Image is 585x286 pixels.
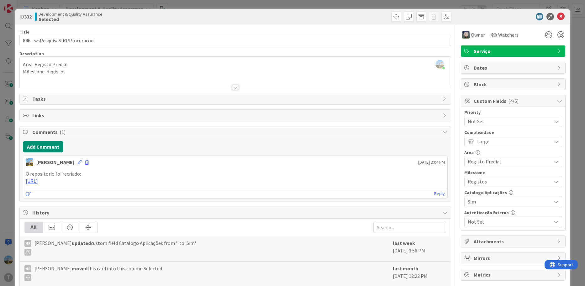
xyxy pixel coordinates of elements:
[468,117,548,126] span: Not Set
[32,209,440,216] span: History
[19,35,451,46] input: type card name here...
[19,13,32,20] span: ID
[34,265,162,281] span: [PERSON_NAME] this card into this column Selected
[474,64,554,71] span: Dates
[72,265,87,272] b: moved
[464,170,562,175] div: Milestone
[474,271,554,278] span: Metrics
[32,112,440,119] span: Links
[26,178,38,184] a: [URL]
[24,265,31,272] div: MR
[462,31,470,39] img: LS
[508,98,519,104] span: ( 4/6 )
[26,158,33,166] img: DG
[434,190,445,198] a: Reply
[435,60,444,69] img: rbRSAc01DXEKpQIPCc1LpL06ElWUjD6K.png
[23,61,448,68] p: Area: Registo Predial
[25,222,43,233] div: All
[24,13,32,20] b: 332
[471,31,485,39] span: Owner
[468,157,548,166] span: Registo Predial
[19,51,44,56] span: Description
[393,240,415,246] b: last week
[39,12,103,17] span: Development & Quality Assurance
[34,239,196,256] span: [PERSON_NAME] custom field Catalogo Aplicações from '' to 'Sim'
[60,129,66,135] span: ( 1 )
[468,177,548,186] span: Registos
[32,95,440,103] span: Tasks
[464,190,562,195] div: Catalogo Aplicações
[26,170,445,177] p: O repositorio foi recriado:
[477,137,548,146] span: Large
[36,158,74,166] div: [PERSON_NAME]
[468,217,548,226] span: Not Set
[393,265,446,283] div: [DATE] 12:22 PM
[464,130,562,135] div: Complexidade
[23,68,448,75] p: Milestone: Registos
[464,210,562,215] div: Autenticação Externa
[474,238,554,245] span: Attachments
[23,141,63,152] button: Add Comment
[39,17,103,22] b: Selected
[474,47,554,55] span: Serviço
[468,197,548,206] span: Sim
[393,265,418,272] b: last month
[464,150,562,155] div: Area
[393,239,446,258] div: [DATE] 3:56 PM
[474,254,554,262] span: Mirrors
[373,222,446,233] input: Search...
[474,97,554,105] span: Custom Fields
[72,240,91,246] b: updated
[418,159,445,166] span: [DATE] 3:04 PM
[498,31,519,39] span: Watchers
[24,240,31,247] div: MR
[19,29,29,35] label: Title
[464,110,562,114] div: Priority
[13,1,29,8] span: Support
[32,128,440,136] span: Comments
[474,81,554,88] span: Block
